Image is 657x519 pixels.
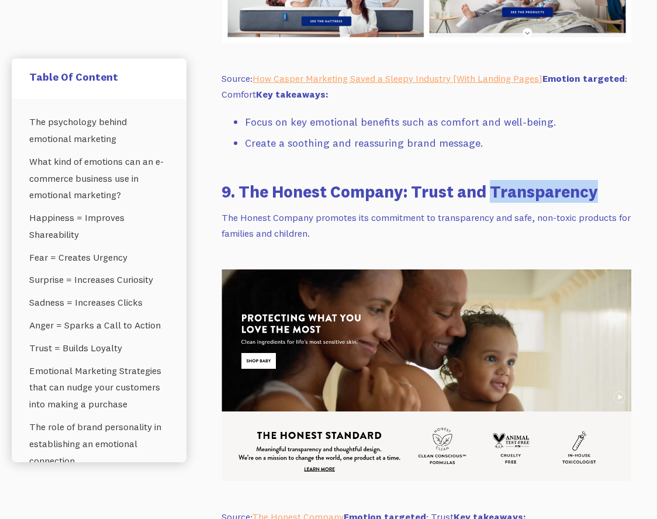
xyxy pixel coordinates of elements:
[29,359,169,416] a: Emotional Marketing Strategies that can nudge your customers into making a purchase
[29,70,169,84] h5: Table Of Content
[222,71,631,102] p: Source: : Comfort
[222,210,631,241] p: The Honest Company promotes its commitment to transparency and safe, non-toxic products for famil...
[29,416,169,472] a: The role of brand personality in establishing an emotional connection
[29,150,169,206] a: What kind of emotions can an e-commerce business use in emotional marketing?
[29,246,169,269] a: Fear = Creates Urgency
[256,88,328,100] strong: Key takeaways:
[542,72,625,84] strong: Emotion targeted
[245,114,631,131] li: Focus on key emotional benefits such as comfort and well-being.
[29,206,169,246] a: Happiness = Improves Shareability
[29,292,169,314] a: Sadness = Increases Clicks
[222,180,631,203] h3: 9. The Honest Company: Trust and Transparency
[245,135,631,152] li: Create a soothing and reassuring brand message.
[29,337,169,359] a: Trust = Builds Loyalty
[29,314,169,337] a: Anger = Sparks a Call to Action
[253,72,542,84] a: How Casper Marketing Saved a Sleepy Industry [With Landing Pages]
[29,269,169,292] a: Surprise = Increases Curiosity
[29,110,169,150] a: The psychology behind emotional marketing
